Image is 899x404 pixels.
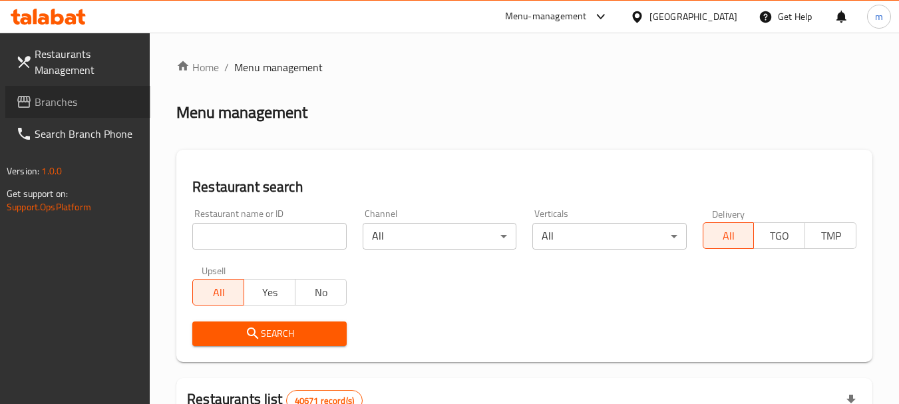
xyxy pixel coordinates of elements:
label: Delivery [712,209,745,218]
span: Menu management [234,59,323,75]
li: / [224,59,229,75]
button: No [295,279,347,305]
span: Branches [35,94,140,110]
div: All [363,223,516,250]
button: All [703,222,755,249]
a: Home [176,59,219,75]
div: Menu-management [505,9,587,25]
div: All [532,223,686,250]
div: [GEOGRAPHIC_DATA] [649,9,737,24]
h2: Menu management [176,102,307,123]
span: Yes [250,283,290,302]
span: All [198,283,239,302]
a: Search Branch Phone [5,118,150,150]
span: Search Branch Phone [35,126,140,142]
span: Restaurants Management [35,46,140,78]
button: Search [192,321,346,346]
a: Support.OpsPlatform [7,198,91,216]
span: TGO [759,226,800,246]
span: Search [203,325,335,342]
span: TMP [810,226,851,246]
button: All [192,279,244,305]
a: Branches [5,86,150,118]
button: Yes [244,279,295,305]
a: Restaurants Management [5,38,150,86]
span: 1.0.0 [41,162,62,180]
span: Get support on: [7,185,68,202]
nav: breadcrumb [176,59,872,75]
span: m [875,9,883,24]
h2: Restaurant search [192,177,856,197]
span: No [301,283,341,302]
span: Version: [7,162,39,180]
span: All [709,226,749,246]
button: TGO [753,222,805,249]
input: Search for restaurant name or ID.. [192,223,346,250]
label: Upsell [202,266,226,275]
button: TMP [805,222,856,249]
